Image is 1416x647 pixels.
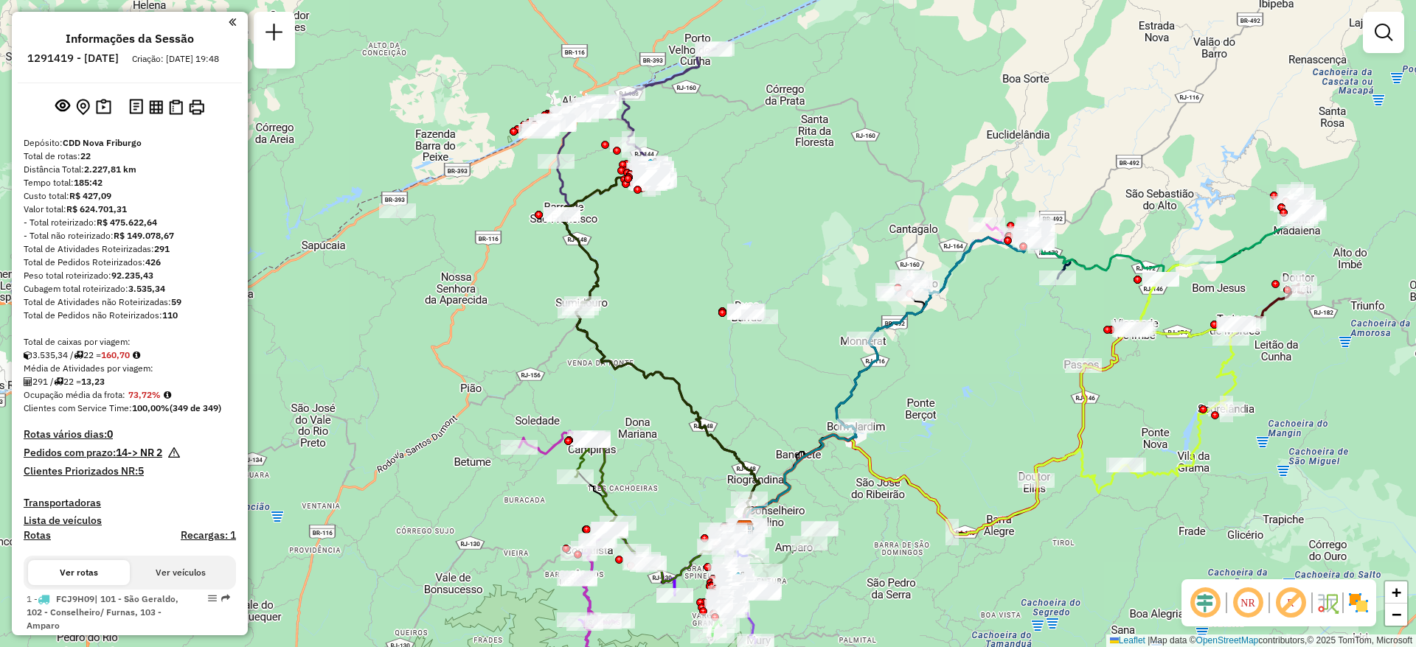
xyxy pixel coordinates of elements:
div: Atividade não roteirizada - SIDIVAL DA SILVA XIM [634,169,670,184]
button: Ver veículos [130,560,232,585]
div: Atividade não roteirizada - LUCIANA HUGUENIN ARA [727,304,764,318]
div: Atividade não roteirizada - R.B. BERTOLOTO [544,207,580,222]
div: Atividade não roteirizada - GILZIMAR EUGENIO BUE [554,106,591,121]
h4: Transportadoras [24,497,236,509]
strong: 160,70 [101,349,130,360]
div: Atividade não roteirizada - JOAO PEDRO DE ALMEID [1288,205,1325,220]
div: Atividade não roteirizada - LEIDE DE FATIMA POUB [847,332,884,346]
div: Atividade não roteirizada - ELSON ALVES WERNECK [524,120,560,135]
strong: 14 [116,446,128,459]
span: FCJ9H09 [56,593,94,604]
a: Clique aqui para minimizar o painel [229,13,236,30]
strong: 100,00% [132,402,170,413]
div: Atividade não roteirizada - N. BERNARDES TOMASSI [379,203,416,218]
div: Atividade não roteirizada - MARCELA RODRIGUES SO [522,122,559,136]
button: Centralizar mapa no depósito ou ponto de apoio [73,96,93,119]
i: Total de rotas [54,377,63,386]
i: Total de Atividades [24,377,32,386]
div: Atividade não roteirizada - CRISTINA MARTINS LE [577,98,614,113]
i: Meta Caixas/viagem: 173,30 Diferença: -12,60 [133,351,140,360]
div: Atividade não roteirizada - SUPERMERCADO SERRA A [895,273,932,288]
div: Total de Pedidos Roteirizados: [24,256,236,269]
strong: 291 [154,243,170,254]
a: Rotas [24,529,51,542]
strong: 3.535,34 [128,283,165,294]
div: Atividade não roteirizada - EUNICE MONTEIRO FERN [572,99,609,113]
span: Ocupação média da frota: [24,389,125,400]
button: Exibir sessão original [52,95,73,119]
div: Cubagem total roteirizado: [24,282,236,295]
div: Atividade não roteirizada - VALERIA DE MENEZE RE [549,108,586,122]
h6: 1291419 - [DATE] [27,52,119,65]
span: Exibir rótulo [1273,585,1308,620]
div: Total de caixas por viagem: [24,335,236,349]
div: Depósito: [24,136,236,150]
em: Há pedidos NR próximo a expirar [168,447,180,465]
div: Tempo total: [24,176,236,189]
strong: R$ 427,09 [69,190,111,201]
div: Atividade não roteirizada - 3 B COMERCIAL EIRELI [538,113,575,128]
span: + [1392,583,1401,601]
strong: 92.235,43 [111,270,153,281]
a: Nova sessão e pesquisa [260,18,289,51]
img: 521 UDC Light NFR Centro [729,571,748,590]
div: - Total não roteirizado: [24,229,236,242]
div: Total de rotas: [24,150,236,163]
button: Painel de Sugestão [93,96,114,119]
div: Atividade não roteirizada - JONATHAS HENRIQUES S [564,296,601,311]
button: Ver rotas [28,560,130,585]
span: Ocultar NR [1230,585,1266,620]
div: Total de Atividades não Roteirizadas: [24,295,236,309]
strong: R$ 475.622,64 [97,217,157,228]
span: − [1392,605,1401,623]
a: OpenStreetMap [1196,635,1259,646]
div: 3.535,34 / 22 = [24,349,236,362]
span: Ocultar deslocamento [1187,585,1223,620]
div: - Total roteirizado: [24,216,236,229]
img: Fluxo de ruas [1316,591,1339,615]
img: Exibir/Ocultar setores [1347,591,1370,615]
div: Atividade não roteirizada - J PINTO COMERCIO DE [837,419,874,433]
span: Clientes com Service Time: [24,402,132,413]
div: Total de Pedidos não Roteirizados: [24,309,236,322]
button: Logs desbloquear sessão [126,96,146,119]
button: Visualizar Romaneio [166,97,186,118]
div: Atividade não roteirizada - 50.606.242 CAMILA AP [534,115,571,130]
div: 291 / 22 = [24,375,236,388]
div: Atividade não roteirizada - MERCADO RIVER KUALA [562,301,599,315]
div: Valor total: [24,203,236,216]
strong: 22 [80,150,91,161]
strong: 0 [107,427,113,441]
div: Atividade não roteirizada - BAR DO JEAN [561,102,598,117]
div: Custo total: [24,189,236,203]
div: Atividade não roteirizada - SORAIA RAMOS CORREA [578,97,615,112]
div: Atividade não roteirizada - WALMIR DE SOUZA GONC [540,116,577,131]
strong: CDD Nova Friburgo [63,137,142,148]
div: Criação: [DATE] 19:48 [126,52,225,66]
div: Atividade não roteirizada - SE SOBRAR NOIS VENDE [529,117,566,132]
div: Atividade não roteirizada - VANUZA DE SOUZA PECA [1286,200,1323,214]
div: Atividade não roteirizada - CLEITON CORREIA CAVA [552,106,589,121]
h4: Rotas vários dias: [24,428,236,441]
div: Total de Atividades Roteirizadas: [24,242,236,256]
a: Zoom in [1385,581,1407,604]
div: Atividade não roteirizada - LUCAS SIMOES LIMA 09 [537,114,574,129]
em: Média calculada utilizando a maior ocupação (%Peso ou %Cubagem) de cada rota da sessão. Rotas cro... [164,391,171,399]
div: Atividade não roteirizada - MADALENA CAMPESTRE C [1277,214,1314,228]
div: Atividade não roteirizada - RICARDO ZAMBONI [580,104,617,119]
em: Opções [208,594,217,603]
i: Cubagem total roteirizado [24,351,32,360]
span: | 101 - São Geraldo, 102 - Conselheiro/ Furnas, 103 - Amparo [27,593,178,631]
div: Atividade não roteirizada - SILAS MAXIMIANO DE O [1289,202,1326,217]
div: Atividade não roteirizada - TATIANA FERREIRA DA [558,304,594,318]
button: Visualizar relatório de Roteirização [146,97,166,116]
strong: -> NR 2 [128,446,162,459]
a: Exibir filtros [1369,18,1398,47]
span: | [1148,635,1150,646]
h4: Informações da Sessão [66,32,194,46]
div: Distância Total: [24,163,236,176]
strong: 2.227,81 km [84,164,136,175]
div: Atividade não roteirizada - ESTEVAO NOE TAVARES [741,309,778,324]
strong: 426 [145,256,161,267]
button: Imprimir Rotas [186,97,207,118]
